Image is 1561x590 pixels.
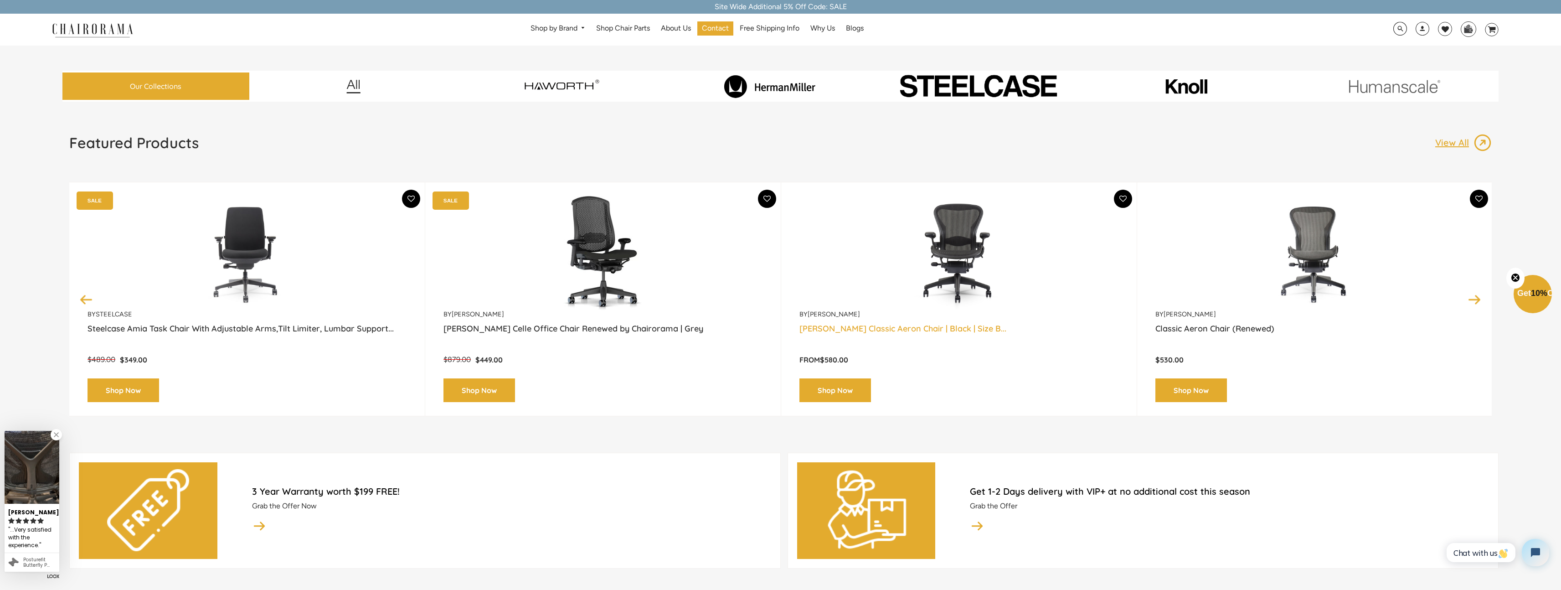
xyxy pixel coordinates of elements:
img: image_14.png [252,518,267,533]
h2: 3 Year Warranty worth $199 FREE! [252,486,771,497]
span: Contact [702,24,729,33]
img: WhatsApp_Image_2024-07-12_at_16.23.01.webp [1461,22,1475,36]
span: $489.00 [88,355,115,364]
p: View All [1435,137,1473,149]
a: Contact [697,21,733,36]
svg: rating icon full [15,518,22,524]
div: Get10%OffClose teaser [1514,276,1552,314]
svg: rating icon full [37,518,44,524]
a: View All [1435,134,1492,152]
a: [PERSON_NAME] Celle Office Chair Renewed by Chairorama | Grey [443,323,762,346]
iframe: Tidio Chat [1437,531,1557,574]
a: Featured Products [69,134,199,159]
img: image_14.png [970,518,984,533]
span: $879.00 [443,355,471,364]
a: Shop Now [88,378,159,403]
h2: Get 1-2 Days delivery with VIP+ at no additional cost this season [970,486,1489,497]
span: $449.00 [475,355,503,364]
div: Posturefit Butterfly Pad Replacement For Herman Miller Aeron Size A,B,C [23,557,56,568]
button: Close teaser [1506,268,1525,289]
p: Grab the Offer [970,502,1489,511]
span: $349.00 [120,355,147,364]
a: Amia Chair by chairorama.com Renewed Amia Chair chairorama.com [88,196,407,310]
a: Steelcase Amia Task Chair With Adjustable Arms,Tilt Limiter, Lumbar Support... [88,323,407,346]
img: image_11.png [1330,79,1458,93]
span: $580.00 [820,355,848,364]
img: free.png [107,469,189,551]
p: by [1155,310,1474,319]
img: Charles D. review of Posturefit Butterfly Pad Replacement For Herman Miller Aeron Size A,B,C [5,431,59,504]
p: by [88,310,407,319]
a: Blogs [841,21,868,36]
a: Classic Aeron Chair (Renewed) - chairorama Classic Aeron Chair (Renewed) - chairorama [1155,196,1474,310]
div: [PERSON_NAME] [8,505,56,517]
a: [PERSON_NAME] Classic Aeron Chair | Black | Size B... [799,323,1118,346]
text: SALE [443,197,458,203]
span: 10% [1531,289,1547,298]
a: Herman Miller Celle Office Chair Renewed by Chairorama | Grey - chairorama Herman Miller Celle Of... [443,196,762,310]
img: image_7_14f0750b-d084-457f-979a-a1ab9f6582c4.png [497,70,625,103]
svg: rating icon full [30,518,36,524]
span: About Us [661,24,691,33]
p: by [799,310,1118,319]
a: About Us [656,21,695,36]
span: Free Shipping Info [740,24,799,33]
span: Blogs [846,24,864,33]
span: $530.00 [1155,355,1184,364]
p: by [443,310,762,319]
a: Shop Chair Parts [592,21,654,36]
a: [PERSON_NAME] [452,310,504,318]
img: Herman Miller Classic Aeron Chair | Black | Size B (Renewed) - chairorama [799,196,1118,310]
span: Shop Chair Parts [596,24,650,33]
img: Herman Miller Celle Office Chair Renewed by Chairorama | Grey - chairorama [443,196,762,310]
a: Shop Now [443,378,515,403]
img: image_10_1.png [1145,78,1227,95]
a: Shop Now [1155,378,1227,403]
div: ...Very satisfied with the experience. [8,525,56,550]
nav: DesktopNavigation [177,21,1218,38]
a: Herman Miller Classic Aeron Chair | Black | Size B (Renewed) - chairorama Herman Miller Classic A... [799,196,1118,310]
a: Shop by Brand [526,21,590,36]
span: Why Us [810,24,835,33]
button: Add To Wishlist [758,190,776,208]
a: [PERSON_NAME] [808,310,860,318]
img: chairorama [47,22,138,38]
button: Previous [78,291,94,307]
text: SALE [88,197,102,203]
button: Add To Wishlist [1470,190,1488,208]
svg: rating icon full [23,518,29,524]
a: Free Shipping Info [735,21,804,36]
a: Our Collections [62,72,249,100]
a: Shop Now [799,378,871,403]
img: Classic Aeron Chair (Renewed) - chairorama [1155,196,1474,310]
p: From [799,355,1118,365]
img: image_13.png [1473,134,1492,152]
span: Get Off [1517,289,1559,298]
a: Classic Aeron Chair (Renewed) [1155,323,1474,346]
button: Next [1467,291,1483,307]
h1: Featured Products [69,134,199,152]
img: delivery-man.png [825,469,907,551]
a: Why Us [806,21,840,36]
p: Grab the Offer Now [252,502,771,511]
img: image_8_173eb7e0-7579-41b4-bc8e-4ba0b8ba93e8.png [706,75,834,98]
a: [PERSON_NAME] [1164,310,1216,318]
button: Add To Wishlist [1114,190,1132,208]
img: Amia Chair by chairorama.com [88,196,407,310]
svg: rating icon full [8,518,15,524]
img: image_12.png [328,79,379,93]
button: Add To Wishlist [402,190,420,208]
a: Steelcase [96,310,132,318]
img: PHOTO-2024-07-09-00-53-10-removebg-preview.png [877,71,1078,101]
